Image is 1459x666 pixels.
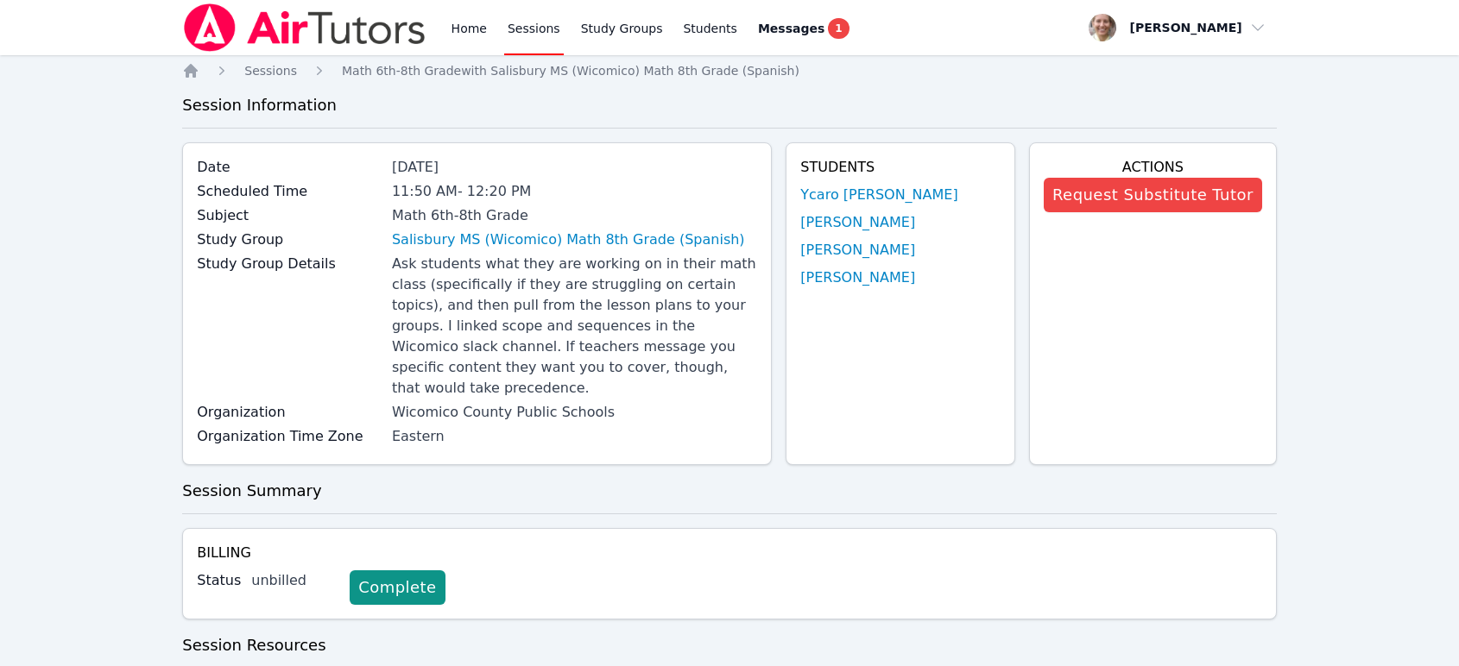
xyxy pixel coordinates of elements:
h3: Session Information [182,93,1277,117]
a: [PERSON_NAME] [800,212,915,233]
span: Math 6th-8th Grade with Salisbury MS (Wicomico) Math 8th Grade (Spanish) [342,64,799,78]
nav: Breadcrumb [182,62,1277,79]
label: Organization [197,402,382,423]
h4: Actions [1044,157,1262,178]
a: Ycaro [PERSON_NAME] [800,185,957,205]
label: Subject [197,205,382,226]
label: Scheduled Time [197,181,382,202]
h3: Session Resources [182,633,1277,657]
a: Salisbury MS (Wicomico) Math 8th Grade (Spanish) [392,229,745,250]
div: Eastern [392,426,757,447]
a: Math 6th-8th Gradewith Salisbury MS (Wicomico) Math 8th Grade (Spanish) [342,62,799,79]
img: Air Tutors [182,3,426,52]
div: Wicomico County Public Schools [392,402,757,423]
span: 1 [828,18,849,39]
div: 11:50 AM - 12:20 PM [392,181,757,202]
label: Study Group [197,229,382,250]
span: Messages [758,20,824,37]
label: Status [197,570,241,591]
h4: Billing [197,543,1262,563]
div: unbilled [251,570,336,591]
button: Request Substitute Tutor [1044,178,1262,212]
label: Organization Time Zone [197,426,382,447]
h4: Students [800,157,1001,178]
label: Date [197,157,382,178]
span: Sessions [244,64,297,78]
div: Math 6th-8th Grade [392,205,757,226]
label: Study Group Details [197,254,382,274]
a: Complete [350,570,445,605]
a: Sessions [244,62,297,79]
div: Ask students what they are working on in their math class (specifically if they are struggling on... [392,254,757,399]
a: [PERSON_NAME] [800,240,915,261]
h3: Session Summary [182,479,1277,503]
div: [DATE] [392,157,757,178]
a: [PERSON_NAME] [800,267,915,288]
